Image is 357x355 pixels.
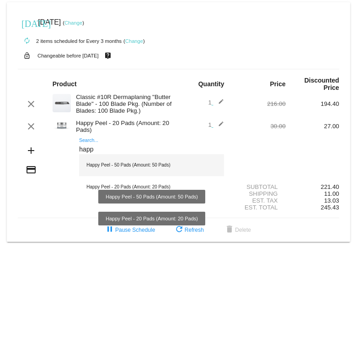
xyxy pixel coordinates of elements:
div: 194.40 [286,100,339,107]
span: 13.03 [324,197,339,204]
small: Changeable before [DATE] [37,53,99,58]
div: 221.40 [286,183,339,190]
mat-icon: lock_open [21,50,32,62]
mat-icon: refresh [174,224,185,235]
mat-icon: credit_card [26,164,37,175]
strong: Discounted Price [304,77,339,91]
img: dermaplanepro-10r-dermaplaning-blade-up-close.png [53,94,71,112]
mat-icon: live_help [102,50,113,62]
span: 1 [208,99,224,106]
mat-icon: [DATE] [21,17,32,28]
strong: Quantity [198,80,224,88]
img: Cart-Images-5.png [53,116,71,135]
div: 27.00 [286,123,339,130]
div: 216.00 [232,100,286,107]
button: Delete [217,222,258,238]
div: 30.00 [232,123,286,130]
input: Search... [79,146,224,153]
div: Shipping [232,190,286,197]
mat-icon: clear [26,121,37,132]
strong: Price [270,80,286,88]
span: 245.43 [321,204,339,211]
div: Happy Peel - 50 Pads (Amount: 50 Pads) [79,154,224,176]
a: Change [64,20,82,26]
a: Change [125,38,143,44]
span: Delete [224,227,251,233]
div: Est. Tax [232,197,286,204]
span: Refresh [174,227,204,233]
span: 11.00 [324,190,339,197]
div: Happy Peel - 20 Pads (Amount: 20 Pads) [79,176,224,198]
button: Refresh [166,222,211,238]
div: Est. Total [232,204,286,211]
div: Subtotal [232,183,286,190]
small: 2 items scheduled for Every 3 months [18,38,122,44]
div: Classic #10R Dermaplaning "Butter Blade" - 100 Blade Pkg. (Number of Blades: 100 Blade Pkg.) [71,94,178,114]
small: ( ) [123,38,145,44]
mat-icon: delete [224,224,235,235]
span: 1 [208,121,224,128]
div: Happy Peel - 20 Pads (Amount: 20 Pads) [71,120,178,133]
mat-icon: edit [213,99,224,110]
mat-icon: add [26,145,37,156]
span: Pause Schedule [104,227,155,233]
mat-icon: autorenew [21,36,32,47]
small: ( ) [63,20,84,26]
strong: Product [53,80,77,88]
mat-icon: pause [104,224,115,235]
mat-icon: clear [26,99,37,110]
mat-icon: edit [213,121,224,132]
button: Pause Schedule [97,222,162,238]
